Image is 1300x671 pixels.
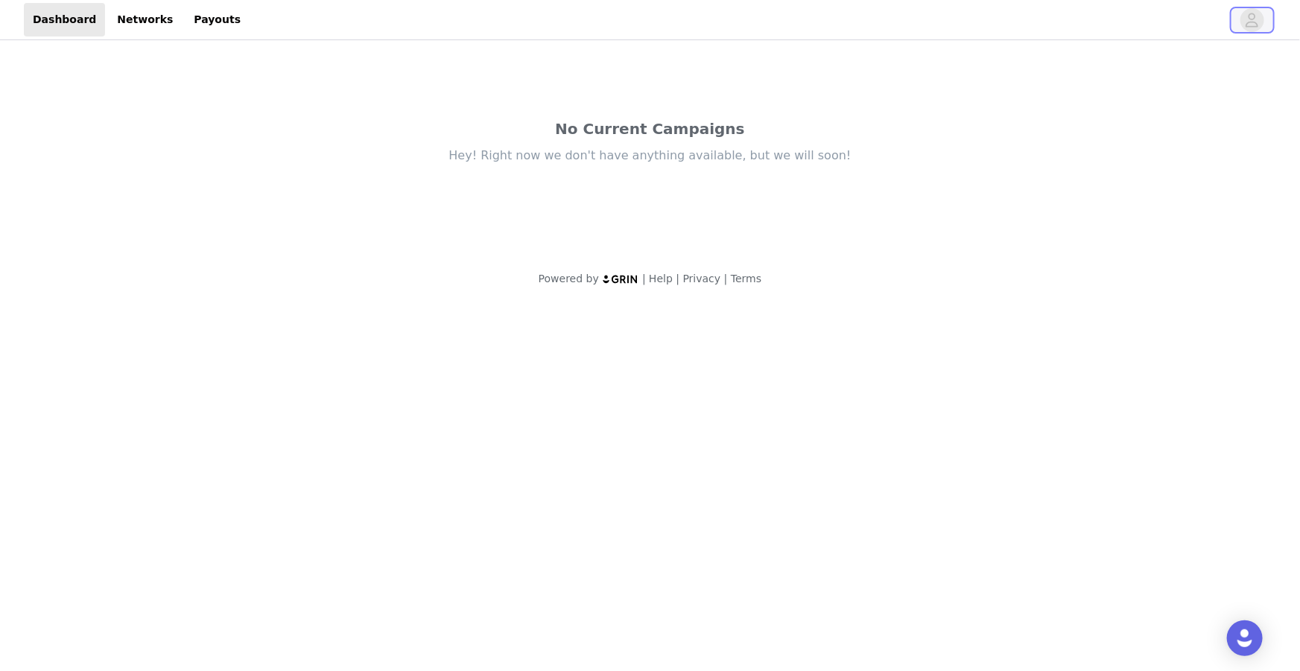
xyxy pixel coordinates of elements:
[683,273,721,284] a: Privacy
[1227,620,1263,656] div: Open Intercom Messenger
[676,273,679,284] span: |
[602,274,639,284] img: logo
[1245,8,1259,32] div: avatar
[539,273,599,284] span: Powered by
[108,3,182,36] a: Networks
[337,147,963,164] div: Hey! Right now we don't have anything available, but we will soon!
[337,118,963,140] div: No Current Campaigns
[185,3,250,36] a: Payouts
[724,273,728,284] span: |
[649,273,673,284] a: Help
[642,273,646,284] span: |
[731,273,761,284] a: Terms
[24,3,105,36] a: Dashboard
